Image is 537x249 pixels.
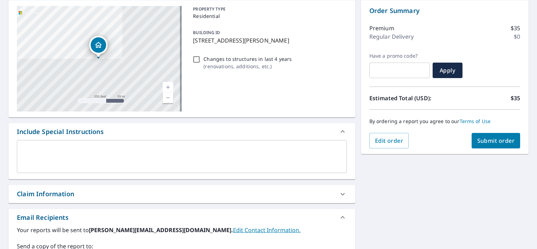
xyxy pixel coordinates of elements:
a: Terms of Use [460,118,491,124]
div: Include Special Instructions [17,127,104,136]
button: Submit order [472,133,520,148]
button: Apply [433,63,462,78]
p: BUILDING ID [193,30,220,36]
div: Claim Information [17,189,74,199]
span: Edit order [375,137,403,145]
span: Submit order [477,137,515,145]
p: By ordering a report you agree to our [369,118,520,124]
label: Have a promo code? [369,53,430,59]
div: Email Recipients [8,209,355,226]
p: $35 [511,94,520,102]
p: Regular Delivery [369,32,414,41]
div: Include Special Instructions [8,123,355,140]
p: [STREET_ADDRESS][PERSON_NAME] [193,36,344,45]
p: Premium [369,24,394,32]
p: Estimated Total (USD): [369,94,445,102]
p: PROPERTY TYPE [193,6,344,12]
p: Order Summary [369,6,520,15]
b: [PERSON_NAME][EMAIL_ADDRESS][DOMAIN_NAME]. [89,226,233,234]
p: Changes to structures in last 4 years [203,55,292,63]
p: $35 [511,24,520,32]
span: Apply [438,66,457,74]
div: Claim Information [8,185,355,203]
label: Your reports will be sent to [17,226,347,234]
p: Residential [193,12,344,20]
a: Current Level 17, Zoom In [163,82,173,92]
p: ( renovations, additions, etc. ) [203,63,292,70]
div: Dropped pin, building 1, Residential property, 4554 Webb Rd Murfreesboro, TN 37128 [89,36,108,58]
a: EditContactInfo [233,226,300,234]
p: $0 [514,32,520,41]
div: Email Recipients [17,213,69,222]
a: Current Level 17, Zoom Out [163,92,173,103]
button: Edit order [369,133,409,148]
